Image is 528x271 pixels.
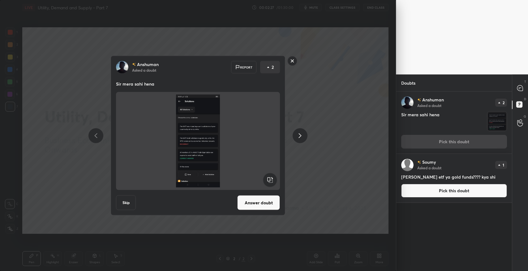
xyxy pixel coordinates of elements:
div: grid [396,91,512,271]
img: df2ddc2e69834845930f3f7a6bcf0b40.jpg [401,96,414,109]
div: Report [231,61,256,73]
p: T [524,79,526,84]
h4: [PERSON_NAME] etf ya gold funds???? kya shi [401,174,507,180]
p: Asked a doubt [417,165,441,170]
p: Soumy [422,160,436,165]
h4: Sir mera sahi hena [401,111,485,131]
img: default.png [401,159,414,171]
img: 1756961509IVEB1C.JPEG [487,112,507,131]
img: no-rating-badge.077c3623.svg [417,98,421,102]
p: 1 [503,163,504,167]
p: Asked a doubt [417,103,441,108]
p: Anshuman [137,62,159,67]
p: G [524,114,526,119]
img: df2ddc2e69834845930f3f7a6bcf0b40.jpg [116,61,128,73]
p: 2 [272,64,274,70]
p: Doubts [396,75,420,91]
button: Answer doubt [237,195,280,210]
p: Anshuman [422,97,444,102]
p: Sir mera sahi hena [116,81,280,87]
img: no-rating-badge.077c3623.svg [132,63,136,66]
button: Skip [116,195,136,210]
img: 1756961509IVEB1C.JPEG [123,95,273,188]
p: D [524,97,526,101]
button: Pick this doubt [401,184,507,198]
img: no-rating-badge.077c3623.svg [417,161,421,164]
p: Asked a doubt [132,68,156,73]
p: 2 [503,101,504,104]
